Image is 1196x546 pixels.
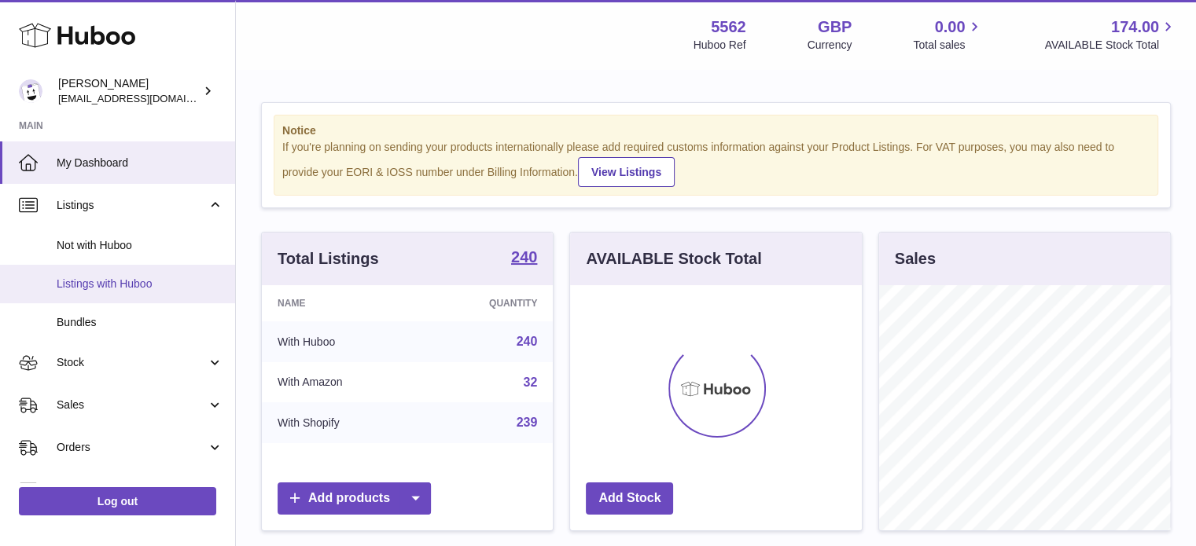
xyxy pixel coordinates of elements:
a: Add Stock [586,482,673,515]
span: [EMAIL_ADDRESS][DOMAIN_NAME] [58,92,231,104]
a: 240 [511,249,537,268]
td: With Shopify [262,402,421,443]
strong: Notice [282,123,1150,138]
h3: AVAILABLE Stock Total [586,248,761,269]
a: 240 [517,335,538,348]
strong: 240 [511,249,537,265]
span: Sales [57,398,207,412]
span: My Dashboard [57,156,223,170]
h3: Total Listings [278,248,379,269]
a: Add products [278,482,431,515]
a: 174.00 AVAILABLE Stock Total [1044,16,1177,53]
img: internalAdmin-5562@internal.huboo.com [19,79,42,103]
a: 239 [517,416,538,429]
span: Bundles [57,315,223,330]
span: 174.00 [1111,16,1159,38]
span: Total sales [913,38,983,53]
div: [PERSON_NAME] [58,76,200,106]
div: Huboo Ref [694,38,746,53]
span: Not with Huboo [57,238,223,253]
div: Currency [808,38,852,53]
h3: Sales [895,248,936,269]
a: View Listings [578,157,675,187]
span: 0.00 [935,16,966,38]
a: 32 [524,376,538,389]
strong: 5562 [711,16,746,38]
th: Quantity [421,285,554,321]
span: Usage [57,482,223,497]
th: Name [262,285,421,321]
strong: GBP [818,16,852,38]
a: Log out [19,487,216,515]
span: Orders [57,440,207,455]
span: Listings [57,198,207,213]
span: Listings with Huboo [57,277,223,291]
td: With Huboo [262,321,421,362]
span: Stock [57,355,207,370]
a: 0.00 Total sales [913,16,983,53]
td: With Amazon [262,362,421,403]
div: If you're planning on sending your products internationally please add required customs informati... [282,140,1150,187]
span: AVAILABLE Stock Total [1044,38,1177,53]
